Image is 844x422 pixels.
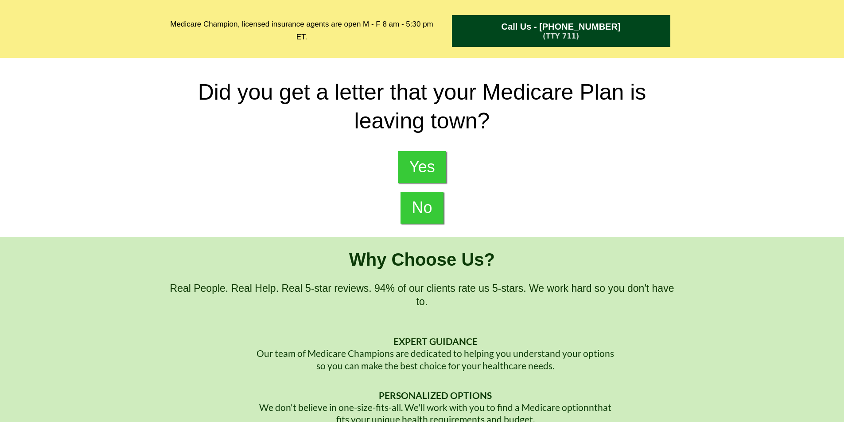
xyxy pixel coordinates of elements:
a: Yes [398,151,446,183]
a: Call Us - 1-833-344-4981 (TTY 711) [452,15,670,47]
a: No [401,192,443,224]
h2: Did you get a letter that your Medicare Plan is leaving town? [165,78,679,136]
h2: Real People. Real Help. Real 5-star reviews. 94% of our clients rate us 5-stars. We work hard so ... [165,282,679,309]
strong: EXPERT GUIDANCE [393,336,478,347]
span: No [412,198,432,217]
p: Our team of Medicare Champions are dedicated to helping you understand your options [194,347,677,359]
span: (TTY 711) [543,32,579,40]
strong: PERSONALIZED OPTIONS [379,390,492,401]
h1: Why Choose Us? [165,248,679,271]
h2: Medicare Champion, licensed insurance agents are open M - F 8 am - 5:30 pm ET. [165,18,439,44]
p: We don't believe in one-size-fits-all. We'll work with you to find a Medicare optionnthat [194,401,677,413]
span: Call Us - [PHONE_NUMBER] [502,22,621,32]
p: so you can make the best choice for your healthcare needs. [194,360,677,372]
span: Yes [409,158,435,176]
